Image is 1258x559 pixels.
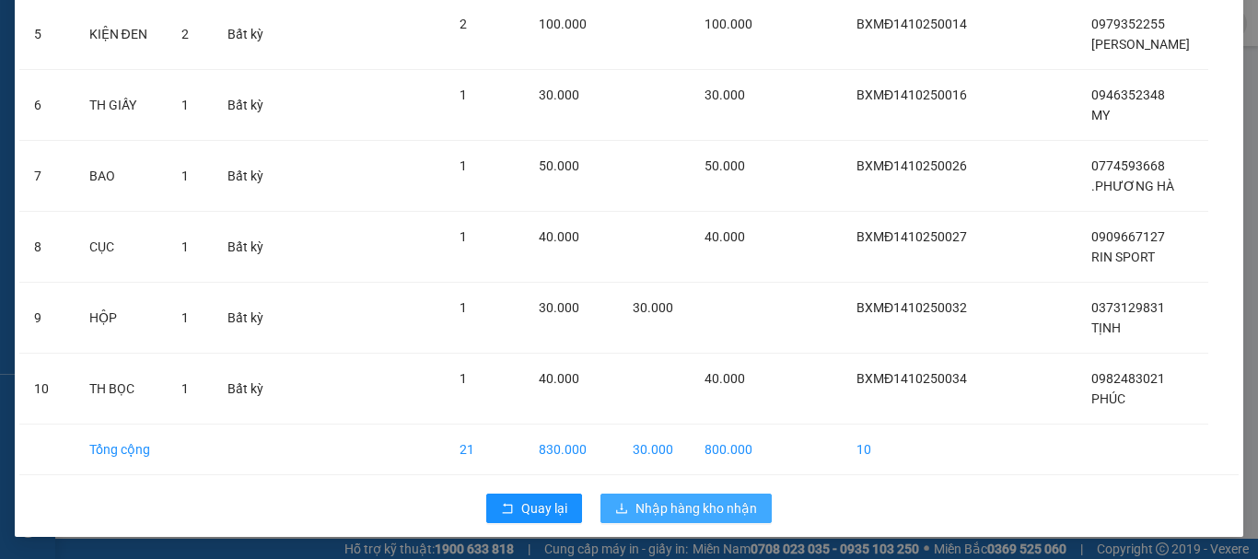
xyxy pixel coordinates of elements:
[1091,108,1110,122] span: MY
[705,87,745,102] span: 30.000
[460,229,467,244] span: 1
[445,425,523,475] td: 21
[1091,179,1174,193] span: .PHƯƠNG HÀ
[539,158,579,173] span: 50.000
[75,354,168,425] td: TH BỌC
[690,425,769,475] td: 800.000
[213,141,280,212] td: Bất kỳ
[539,17,587,31] span: 100.000
[842,425,985,475] td: 10
[19,283,75,354] td: 9
[19,70,75,141] td: 6
[75,212,168,283] td: CỤC
[705,158,745,173] span: 50.000
[615,502,628,517] span: download
[460,371,467,386] span: 1
[633,300,673,315] span: 30.000
[460,87,467,102] span: 1
[75,283,168,354] td: HỘP
[1091,320,1121,335] span: TỊNH
[213,283,280,354] td: Bất kỳ
[213,354,280,425] td: Bất kỳ
[524,425,618,475] td: 830.000
[1091,300,1165,315] span: 0373129831
[19,141,75,212] td: 7
[856,87,967,102] span: BXMĐ1410250016
[539,300,579,315] span: 30.000
[521,498,567,518] span: Quay lại
[486,494,582,523] button: rollbackQuay lại
[1091,158,1165,173] span: 0774593668
[181,169,189,183] span: 1
[1091,17,1165,31] span: 0979352255
[75,70,168,141] td: TH GIẤY
[460,17,467,31] span: 2
[213,212,280,283] td: Bất kỳ
[539,371,579,386] span: 40.000
[213,70,280,141] td: Bất kỳ
[705,17,752,31] span: 100.000
[19,354,75,425] td: 10
[1091,87,1165,102] span: 0946352348
[618,425,690,475] td: 30.000
[600,494,772,523] button: downloadNhập hàng kho nhận
[181,239,189,254] span: 1
[1091,37,1190,52] span: [PERSON_NAME]
[460,300,467,315] span: 1
[181,381,189,396] span: 1
[1091,229,1165,244] span: 0909667127
[856,300,967,315] span: BXMĐ1410250032
[181,27,189,41] span: 2
[1091,391,1125,406] span: PHÚC
[181,310,189,325] span: 1
[181,98,189,112] span: 1
[705,229,745,244] span: 40.000
[856,229,967,244] span: BXMĐ1410250027
[856,158,967,173] span: BXMĐ1410250026
[1091,250,1155,264] span: RIN SPORT
[460,158,467,173] span: 1
[856,17,967,31] span: BXMĐ1410250014
[635,498,757,518] span: Nhập hàng kho nhận
[75,425,168,475] td: Tổng cộng
[1091,371,1165,386] span: 0982483021
[539,229,579,244] span: 40.000
[539,87,579,102] span: 30.000
[705,371,745,386] span: 40.000
[75,141,168,212] td: BAO
[501,502,514,517] span: rollback
[19,212,75,283] td: 8
[856,371,967,386] span: BXMĐ1410250034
